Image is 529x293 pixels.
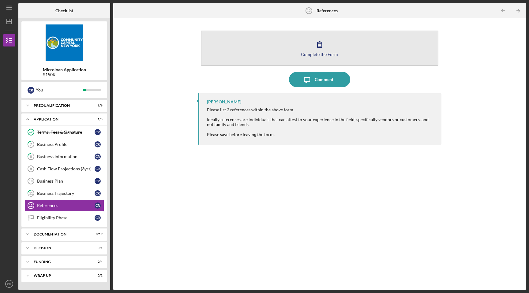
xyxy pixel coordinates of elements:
a: 7Business ProfileCR [24,138,104,150]
div: C R [95,154,101,160]
div: Business Profile [37,142,95,147]
a: 9Cash Flow Projections (3yrs)CR [24,163,104,175]
div: Business Trajectory [37,191,95,196]
a: Terms, Fees & SignatureCR [24,126,104,138]
div: C R [95,141,101,147]
div: C R [95,202,101,209]
div: Business Plan [37,179,95,184]
tspan: 8 [30,155,32,159]
div: Decision [34,246,87,250]
tspan: 11 [29,191,33,195]
div: Eligibility Phase [37,215,95,220]
div: Business Information [37,154,95,159]
div: Prequalification [34,104,87,107]
a: 8Business InformationCR [24,150,104,163]
tspan: 12 [307,9,311,13]
a: 12ReferencesCR [24,199,104,212]
tspan: 7 [30,143,32,146]
b: Microloan Application [43,67,86,72]
div: [PERSON_NAME] [207,99,241,104]
div: Terms, Fees & Signature [37,130,95,135]
div: Please list 2 references within the above form. Ideally references are individuals that can attes... [207,107,436,137]
div: C R [95,190,101,196]
text: CR [7,282,11,286]
tspan: 9 [30,167,32,171]
div: Complete the Form [301,52,338,57]
div: C R [95,215,101,221]
div: 6 / 6 [92,104,103,107]
div: C R [95,166,101,172]
div: You [36,85,83,95]
b: References [317,8,338,13]
div: Wrap up [34,274,87,277]
img: Product logo [21,24,107,61]
div: References [37,203,95,208]
button: Complete the Form [201,31,439,66]
div: C R [95,178,101,184]
div: 0 / 19 [92,232,103,236]
div: Comment [315,72,333,87]
div: Funding [34,260,87,264]
div: $150K [43,72,86,77]
div: 0 / 1 [92,246,103,250]
a: 11Business TrajectoryCR [24,187,104,199]
tspan: 12 [29,204,32,207]
a: 10Business PlanCR [24,175,104,187]
div: 0 / 4 [92,260,103,264]
div: Application [34,117,87,121]
div: Cash Flow Projections (3yrs) [37,166,95,171]
button: CR [3,278,15,290]
a: Eligibility PhaseCR [24,212,104,224]
div: C R [28,87,34,94]
tspan: 10 [29,179,32,183]
div: Documentation [34,232,87,236]
div: 0 / 2 [92,274,103,277]
button: Comment [289,72,350,87]
b: Checklist [55,8,73,13]
div: C R [95,129,101,135]
div: 1 / 8 [92,117,103,121]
